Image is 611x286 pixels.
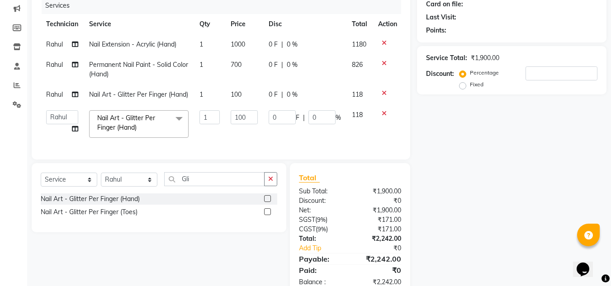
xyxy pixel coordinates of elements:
span: 118 [352,111,363,119]
label: Fixed [470,80,483,89]
div: Nail Art - Glitter Per Finger (Toes) [41,207,137,217]
span: 1 [199,90,203,98]
span: % [336,113,341,122]
span: Rahul [46,61,63,69]
span: 0 % [287,60,298,70]
div: ₹171.00 [350,215,408,225]
div: ₹0 [360,244,408,253]
div: ₹2,242.00 [350,234,408,244]
span: 118 [352,90,363,98]
a: x [137,123,141,131]
div: Last Visit: [426,13,456,22]
div: Discount: [292,196,350,206]
div: Nail Art - Glitter Per Finger (Hand) [41,194,140,204]
span: Nail Extension - Acrylic (Hand) [89,40,176,48]
span: CGST [299,225,316,233]
div: Net: [292,206,350,215]
th: Total [346,14,373,34]
label: Percentage [470,69,499,77]
div: ₹2,242.00 [350,253,408,264]
div: Service Total: [426,53,467,63]
span: 1180 [352,40,366,48]
span: Permanent Nail Paint - Solid Color (Hand) [89,61,188,78]
a: Add Tip [292,244,360,253]
span: Rahul [46,90,63,98]
span: 100 [231,90,242,98]
th: Service [84,14,194,34]
th: Technician [41,14,84,34]
div: Sub Total: [292,187,350,196]
span: | [281,90,283,99]
div: ₹1,900.00 [350,187,408,196]
span: | [281,60,283,70]
span: Nail Art - Glitter Per Finger (Hand) [97,114,155,131]
span: 0 F [269,40,278,49]
div: Points: [426,26,446,35]
div: ( ) [292,225,350,234]
span: 700 [231,61,242,69]
span: | [281,40,283,49]
div: Payable: [292,253,350,264]
span: Rahul [46,40,63,48]
div: ₹0 [350,265,408,276]
iframe: chat widget [573,250,602,277]
div: ₹171.00 [350,225,408,234]
div: ( ) [292,215,350,225]
span: 826 [352,61,363,69]
div: ₹1,900.00 [350,206,408,215]
span: | [303,113,305,122]
th: Action [373,14,403,34]
span: Total [299,173,320,183]
div: ₹1,900.00 [471,53,499,63]
span: 9% [317,225,326,233]
span: 0 F [269,90,278,99]
th: Price [225,14,263,34]
th: Qty [194,14,225,34]
div: Paid: [292,265,350,276]
span: SGST [299,216,315,224]
span: 0 F [269,60,278,70]
span: F [296,113,299,122]
input: Search or Scan [164,172,265,186]
th: Disc [263,14,346,34]
span: 0 % [287,40,298,49]
span: 1 [199,40,203,48]
div: Total: [292,234,350,244]
span: 9% [317,216,326,223]
span: Nail Art - Glitter Per Finger (Hand) [89,90,188,98]
span: 1000 [231,40,245,48]
span: 0 % [287,90,298,99]
div: Discount: [426,69,454,79]
span: 1 [199,61,203,69]
div: ₹0 [350,196,408,206]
